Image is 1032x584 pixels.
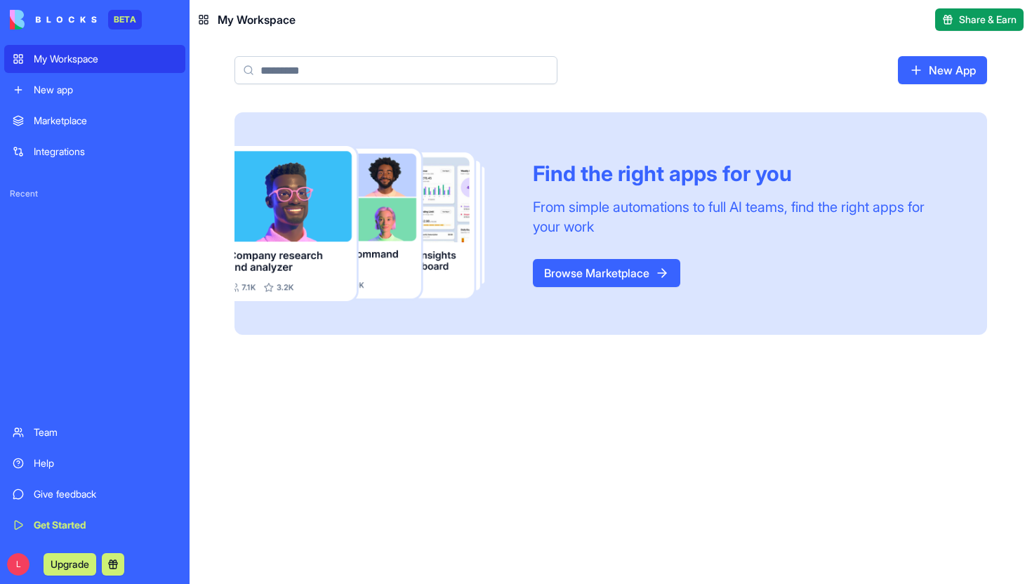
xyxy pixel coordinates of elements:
[34,456,177,470] div: Help
[234,146,510,301] img: Frame_181_egmpey.png
[4,107,185,135] a: Marketplace
[533,161,953,186] div: Find the right apps for you
[10,10,97,29] img: logo
[4,480,185,508] a: Give feedback
[44,553,96,576] button: Upgrade
[4,188,185,199] span: Recent
[7,553,29,576] span: L
[533,259,680,287] a: Browse Marketplace
[4,418,185,446] a: Team
[935,8,1024,31] button: Share & Earn
[34,487,177,501] div: Give feedback
[34,83,177,97] div: New app
[34,145,177,159] div: Integrations
[533,197,953,237] div: From simple automations to full AI teams, find the right apps for your work
[898,56,987,84] a: New App
[34,518,177,532] div: Get Started
[108,10,142,29] div: BETA
[10,10,142,29] a: BETA
[959,13,1017,27] span: Share & Earn
[34,52,177,66] div: My Workspace
[4,449,185,477] a: Help
[4,511,185,539] a: Get Started
[218,11,296,28] span: My Workspace
[44,557,96,571] a: Upgrade
[34,114,177,128] div: Marketplace
[4,76,185,104] a: New app
[4,45,185,73] a: My Workspace
[34,425,177,439] div: Team
[4,138,185,166] a: Integrations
